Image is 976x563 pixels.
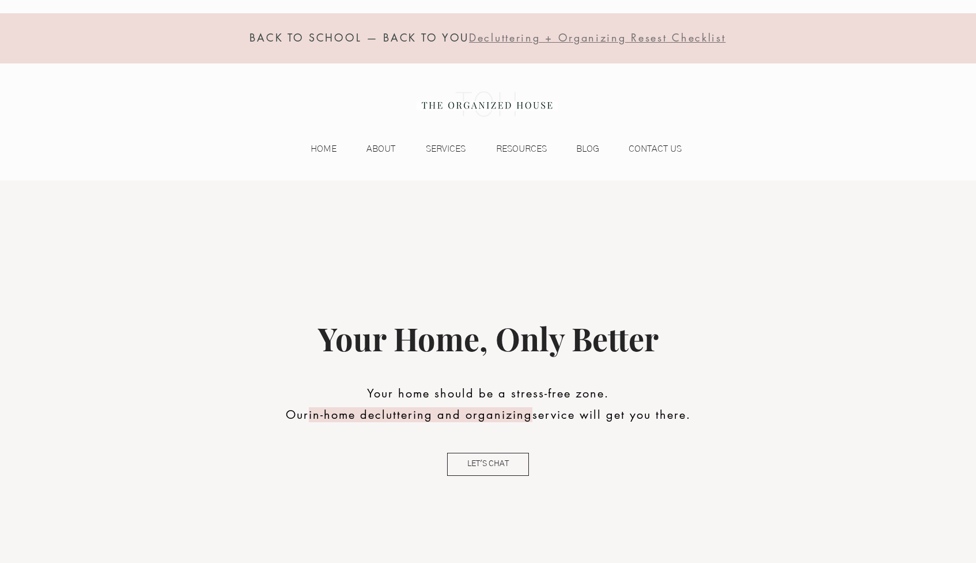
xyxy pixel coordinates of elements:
[570,140,605,157] p: BLOG
[490,140,553,157] p: RESOURCES
[287,140,687,157] nav: Site
[287,140,342,157] a: HOME
[249,31,469,44] span: BACK TO SCHOOL — BACK TO YOU
[623,140,687,157] p: CONTACT US
[401,140,471,157] a: SERVICES
[471,140,553,157] a: RESOURCES
[467,459,509,470] span: LET'S CHAT
[318,318,659,359] span: Your Home, Only Better
[469,33,725,44] a: Decluttering + Organizing Resest Checklist
[342,140,401,157] a: ABOUT
[286,386,691,422] span: Your home should be a stress-free zone. Our service will get you there.
[305,140,342,157] p: HOME
[447,453,529,476] a: LET'S CHAT
[361,140,401,157] p: ABOUT
[420,140,471,157] p: SERVICES
[417,81,558,127] img: the organized house
[605,140,687,157] a: CONTACT US
[309,407,532,422] span: in-home decluttering and organizing
[469,31,725,44] span: Decluttering + Organizing Resest Checklist
[553,140,605,157] a: BLOG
